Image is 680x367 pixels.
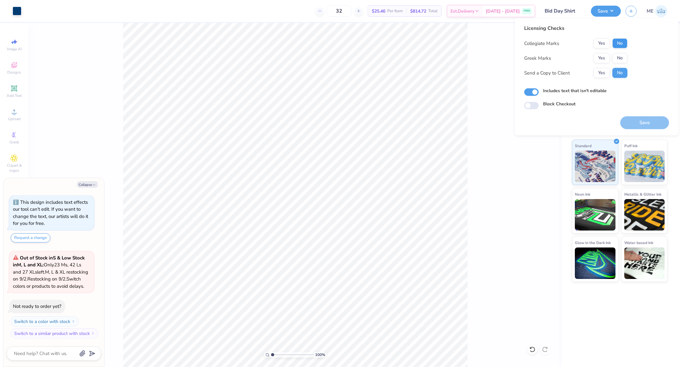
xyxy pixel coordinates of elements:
[593,38,610,48] button: Yes
[575,199,615,231] img: Neon Ink
[372,8,385,14] span: $25.46
[612,68,627,78] button: No
[428,8,438,14] span: Total
[624,142,637,149] span: Puff Ink
[11,233,50,242] button: Request a change
[8,116,20,121] span: Upload
[77,181,98,188] button: Collapse
[543,87,607,94] label: Includes text that isn't editable
[647,5,667,17] a: ME
[11,328,98,338] button: Switch to a similar product with stock
[575,191,590,197] span: Neon Ink
[486,8,520,14] span: [DATE] - [DATE]
[7,93,22,98] span: Add Text
[13,255,88,289] span: Only 23 Ms, 42 Ls and 27 XLs left. M, L & XL restocking on 9/2. Restocking on 9/2. Switch colors ...
[13,199,88,227] div: This design includes text effects our tool can't edit. If you want to change the text, our artist...
[624,191,661,197] span: Metallic & Glitter Ink
[410,8,426,14] span: $814.72
[540,5,586,17] input: Untitled Design
[624,247,665,279] img: Water based Ink
[9,140,19,145] span: Greek
[647,8,654,15] span: ME
[593,68,610,78] button: Yes
[71,320,75,323] img: Switch to a color with stock
[315,352,325,358] span: 100 %
[11,316,79,326] button: Switch to a color with stock
[575,151,615,182] img: Standard
[20,255,57,261] strong: Out of Stock in S
[450,8,474,14] span: Est. Delivery
[624,199,665,231] img: Metallic & Glitter Ink
[612,53,627,63] button: No
[524,40,559,47] div: Collegiate Marks
[612,38,627,48] button: No
[327,5,351,17] input: – –
[524,55,551,62] div: Greek Marks
[524,9,530,13] span: FREE
[624,239,653,246] span: Water based Ink
[524,25,627,32] div: Licensing Checks
[3,163,25,173] span: Clipart & logos
[575,247,615,279] img: Glow in the Dark Ink
[91,331,95,335] img: Switch to a similar product with stock
[593,53,610,63] button: Yes
[575,239,611,246] span: Glow in the Dark Ink
[543,101,575,107] label: Block Checkout
[624,151,665,182] img: Puff Ink
[575,142,592,149] span: Standard
[655,5,667,17] img: Maria Espena
[7,70,21,75] span: Designs
[13,303,61,309] div: Not ready to order yet?
[591,6,621,17] button: Save
[524,70,570,77] div: Send a Copy to Client
[7,47,22,52] span: Image AI
[387,8,403,14] span: Per Item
